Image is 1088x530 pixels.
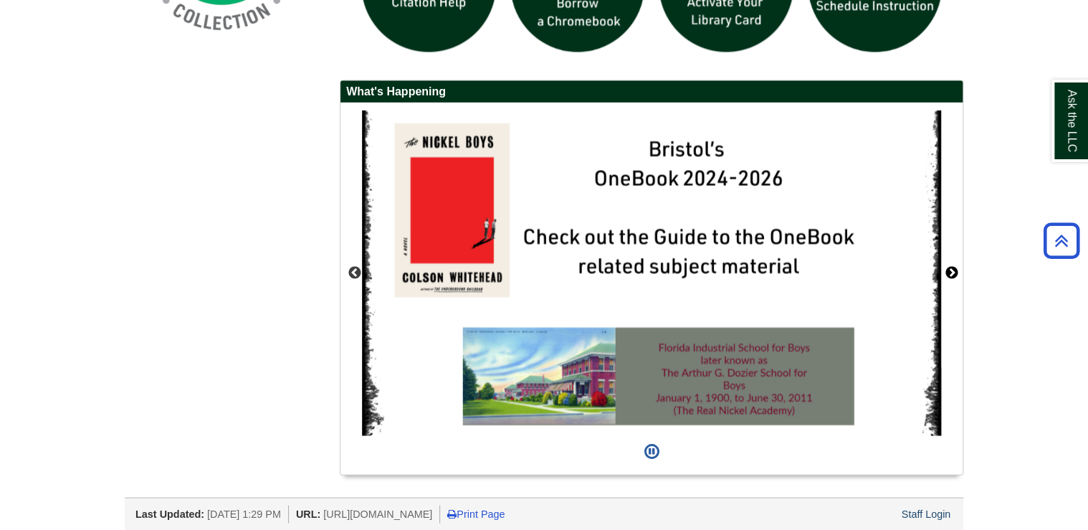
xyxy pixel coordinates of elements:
span: URL: [296,508,320,519]
span: [DATE] 1:29 PM [207,508,281,519]
span: [URL][DOMAIN_NAME] [323,508,432,519]
h2: What's Happening [340,80,963,103]
i: Print Page [447,508,457,519]
a: Print Page [447,508,505,519]
a: Back to Top [1039,231,1084,250]
button: Previous [348,265,362,280]
div: This box contains rotating images [362,110,941,436]
button: Next [945,265,959,280]
a: Staff Login [901,508,950,519]
span: Last Updated: [135,508,204,519]
img: The Nickel Boys OneBook [362,110,941,436]
button: Pause [640,435,664,467]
